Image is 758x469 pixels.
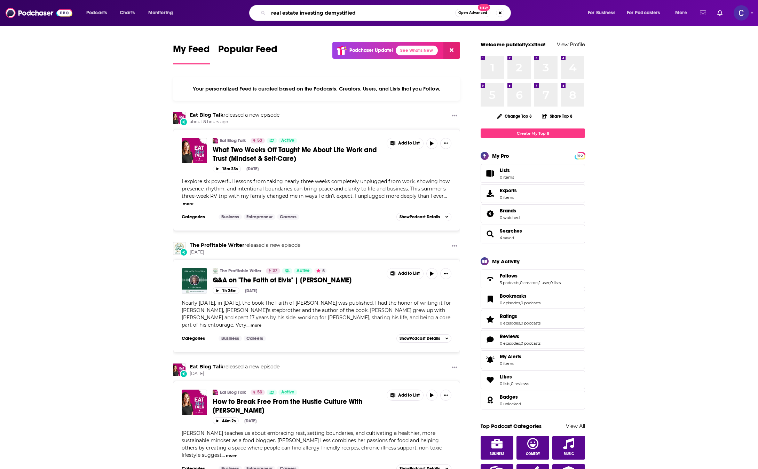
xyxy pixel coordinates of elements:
[557,41,585,48] a: View Profile
[190,242,244,248] a: The Profitable Writer
[478,4,490,11] span: New
[483,335,497,344] a: Reviews
[492,153,509,159] div: My Pro
[213,276,352,284] span: Q&A on "The Faith of Elvis" | [PERSON_NAME]
[481,310,585,329] span: Ratings
[213,417,239,424] button: 44m 2s
[251,322,261,328] button: more
[440,138,451,149] button: Show More Button
[314,268,327,274] button: 5
[281,389,294,396] span: Active
[11,11,17,17] img: logo_orange.svg
[500,374,529,380] a: Likes
[500,353,521,360] span: My Alerts
[734,5,749,21] span: Logged in as publicityxxtina
[182,336,213,341] h3: Categories
[483,274,497,284] a: Follows
[257,389,262,396] span: 53
[493,112,536,120] button: Change Top 8
[220,390,246,395] a: Eat Blog Talk
[226,453,237,459] button: more
[266,268,280,274] a: 37
[190,112,279,118] h3: released a new episode
[500,313,540,319] a: Ratings
[273,267,277,274] span: 37
[519,280,520,285] span: ,
[400,214,440,219] span: Show Podcast Details
[219,214,242,220] a: Business
[173,43,210,64] a: My Feed
[500,381,510,386] a: 0 lists
[483,375,497,385] a: Likes
[86,8,107,18] span: Podcasts
[520,300,521,305] span: ,
[481,128,585,138] a: Create My Top 8
[500,280,519,285] a: 3 podcasts
[500,341,520,346] a: 0 episodes
[246,322,250,328] span: ...
[500,228,522,234] a: Searches
[77,41,117,46] div: Keywords by Traffic
[500,215,520,220] a: 0 watched
[500,321,520,326] a: 0 episodes
[520,321,521,326] span: ,
[180,370,188,378] div: New Episode
[481,423,542,429] a: Top Podcast Categories
[213,268,218,274] img: The Profitable Writer
[521,321,540,326] a: 0 podcasts
[213,138,218,143] a: Eat Blog Talk
[173,364,185,376] img: Eat Blog Talk
[483,229,497,239] a: Searches
[213,287,239,294] button: 1h 25m
[182,138,207,163] a: What Two Weeks Off Taught Me About Life Work and Trust (Mindset & Self-Care)
[492,258,520,265] div: My Activity
[6,6,72,19] img: Podchaser - Follow, Share and Rate Podcasts
[11,18,17,24] img: website_grey.svg
[481,436,513,460] a: Business
[734,5,749,21] img: User Profile
[670,7,696,18] button: open menu
[516,436,549,460] a: Comedy
[500,187,517,194] span: Exports
[173,242,185,255] a: The Profitable Writer
[449,112,460,120] button: Show More Button
[220,268,261,274] a: The Profitable Writer
[396,213,451,221] button: ShowPodcast Details
[277,214,299,220] a: Careers
[120,8,135,18] span: Charts
[190,364,223,370] a: Eat Blog Talk
[500,333,540,339] a: Reviews
[622,7,670,18] button: open menu
[552,436,585,460] a: Music
[294,268,313,274] a: Active
[542,109,573,123] button: Share Top 8
[675,8,687,18] span: More
[115,7,139,18] a: Charts
[481,330,585,349] span: Reviews
[182,178,450,199] span: I explore six powerful lessons from taking nearly three weeks completely unplugged from work, sho...
[190,112,223,118] a: Eat Blog Talk
[81,7,116,18] button: open menu
[500,208,520,214] a: Brands
[182,390,207,415] img: How to Break Free From the Hustle Culture With Lauren Less
[213,397,382,415] a: How to Break Free From the Hustle Culture With [PERSON_NAME]
[500,235,514,240] a: 4 saved
[69,40,75,46] img: tab_keywords_by_traffic_grey.svg
[278,390,297,395] a: Active
[190,249,300,255] span: [DATE]
[182,268,207,294] img: Q&A on "The Faith of Elvis" | Billy Stanley
[278,138,297,143] a: Active
[449,364,460,372] button: Show More Button
[483,355,497,365] span: My Alerts
[400,336,440,341] span: Show Podcast Details
[714,7,725,19] a: Show notifications dropdown
[246,166,259,171] div: [DATE]
[387,268,423,279] button: Show More Button
[481,290,585,308] span: Bookmarks
[180,118,188,126] div: New Episode
[539,280,550,285] a: 1 user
